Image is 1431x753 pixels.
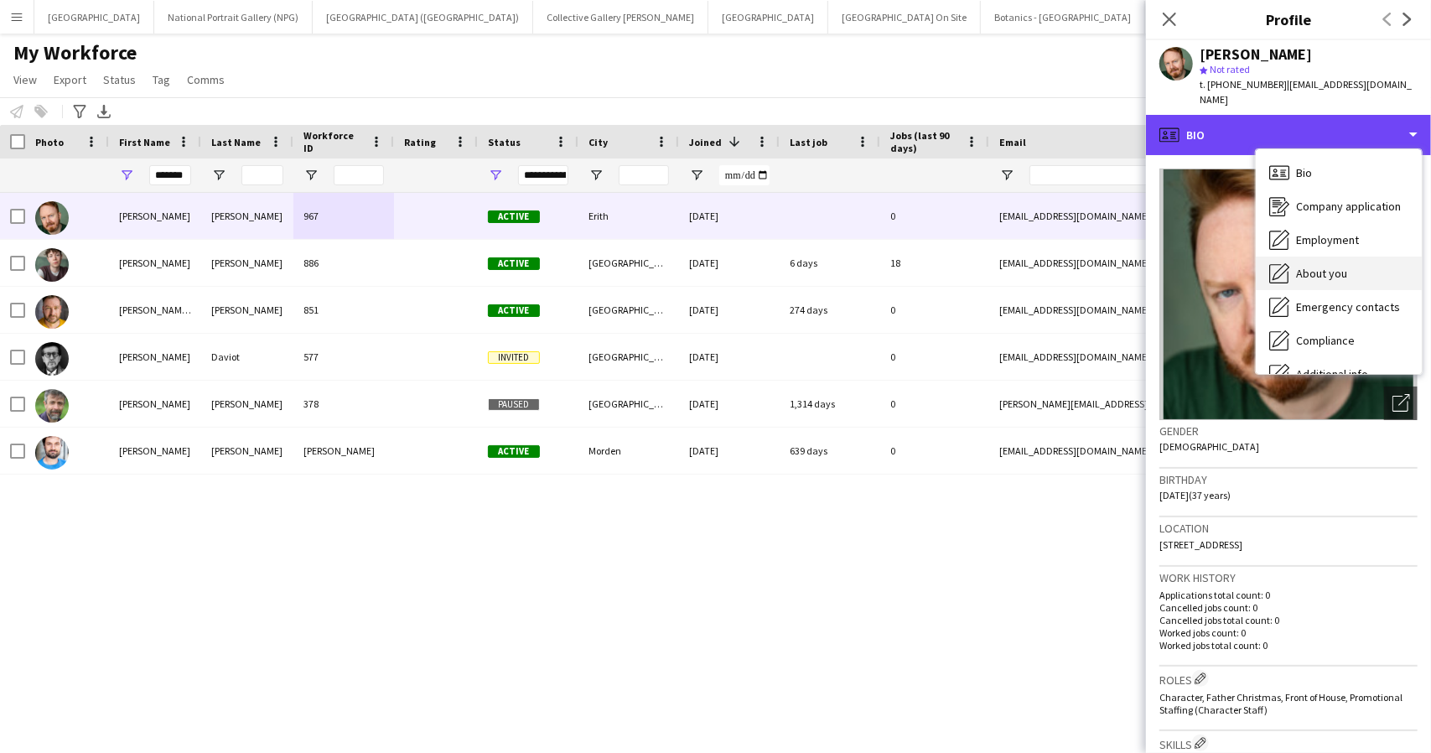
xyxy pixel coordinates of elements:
a: Tag [146,69,177,91]
span: View [13,72,37,87]
div: [PERSON_NAME][EMAIL_ADDRESS][DOMAIN_NAME] [989,381,1325,427]
span: Bio [1296,165,1312,180]
div: [PERSON_NAME] [109,240,201,286]
span: Company application [1296,199,1401,214]
span: About you [1296,266,1347,281]
div: Company application [1256,190,1422,223]
div: [PERSON_NAME] [109,193,201,239]
div: [EMAIL_ADDRESS][DOMAIN_NAME] [989,287,1325,333]
img: Michael Dennison [35,248,69,282]
div: 0 [880,287,989,333]
div: [EMAIL_ADDRESS][DOMAIN_NAME] [989,428,1325,474]
span: Status [103,72,136,87]
div: Open photos pop-in [1384,387,1418,420]
div: Daviot [201,334,293,380]
input: Last Name Filter Input [241,165,283,185]
button: Open Filter Menu [488,168,503,183]
h3: Skills [1159,735,1418,752]
span: Joined [689,136,722,148]
div: Additional info [1256,357,1422,391]
input: Joined Filter Input [719,165,770,185]
div: About you [1256,257,1422,290]
div: 1,314 days [780,381,880,427]
button: Open Filter Menu [999,168,1014,183]
input: Email Filter Input [1029,165,1314,185]
img: Michael Robert-Brown [35,389,69,423]
div: [DATE] [679,334,780,380]
div: [PERSON_NAME] [201,381,293,427]
div: [DATE] [679,287,780,333]
input: City Filter Input [619,165,669,185]
p: Cancelled jobs total count: 0 [1159,614,1418,626]
div: Bio [1256,156,1422,190]
a: Export [47,69,93,91]
div: [PERSON_NAME] [201,193,293,239]
button: Open Filter Menu [689,168,704,183]
h3: Birthday [1159,472,1418,487]
span: Workforce ID [303,129,364,154]
span: Additional info [1296,366,1368,382]
h3: Roles [1159,670,1418,688]
span: Invited [488,351,540,364]
button: [GEOGRAPHIC_DATA] [34,1,154,34]
div: 639 days [780,428,880,474]
img: Crew avatar or photo [1159,169,1418,420]
span: Active [488,304,540,317]
span: | [EMAIL_ADDRESS][DOMAIN_NAME] [1200,78,1412,106]
div: 6 days [780,240,880,286]
span: t. [PHONE_NUMBER] [1200,78,1287,91]
div: 577 [293,334,394,380]
div: 886 [293,240,394,286]
span: Email [999,136,1026,148]
div: [PERSON_NAME] [201,240,293,286]
div: [EMAIL_ADDRESS][DOMAIN_NAME] [989,334,1325,380]
p: Worked jobs total count: 0 [1159,639,1418,652]
span: Active [488,257,540,270]
div: 274 days [780,287,880,333]
div: [GEOGRAPHIC_DATA] [578,240,679,286]
button: Collective Gallery [PERSON_NAME] [533,1,708,34]
div: Bio [1146,115,1431,155]
div: [PERSON_NAME] [109,334,201,380]
div: [DATE] [679,381,780,427]
img: Simon Michael- Morgan [35,295,69,329]
span: Jobs (last 90 days) [890,129,959,154]
span: Rating [404,136,436,148]
div: [PERSON_NAME] [109,381,201,427]
div: [EMAIL_ADDRESS][DOMAIN_NAME] [989,240,1325,286]
a: View [7,69,44,91]
div: [PERSON_NAME]- [109,287,201,333]
div: Erith [578,193,679,239]
span: Last job [790,136,827,148]
span: [DATE] (37 years) [1159,489,1231,501]
div: [DATE] [679,193,780,239]
span: Comms [187,72,225,87]
div: 0 [880,193,989,239]
span: Export [54,72,86,87]
span: Tag [153,72,170,87]
div: [DATE] [679,240,780,286]
span: City [588,136,608,148]
img: Michael Daviot [35,342,69,376]
h3: Location [1159,521,1418,536]
span: Not rated [1210,63,1250,75]
div: [PERSON_NAME] [109,428,201,474]
div: [PERSON_NAME] [1200,47,1312,62]
input: Workforce ID Filter Input [334,165,384,185]
div: 0 [880,334,989,380]
span: Employment [1296,232,1359,247]
button: Open Filter Menu [119,168,134,183]
span: Character, Father Christmas, Front of House, Promotional Staffing (Character Staff) [1159,691,1402,716]
span: Paused [488,398,540,411]
div: [PERSON_NAME] [293,428,394,474]
div: 18 [880,240,989,286]
span: Status [488,136,521,148]
div: 378 [293,381,394,427]
div: [GEOGRAPHIC_DATA] [578,334,679,380]
a: Status [96,69,143,91]
div: 851 [293,287,394,333]
button: [GEOGRAPHIC_DATA] (HES) [1145,1,1290,34]
button: National Portrait Gallery (NPG) [154,1,313,34]
button: [GEOGRAPHIC_DATA] ([GEOGRAPHIC_DATA]) [313,1,533,34]
button: [GEOGRAPHIC_DATA] On Site [828,1,981,34]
